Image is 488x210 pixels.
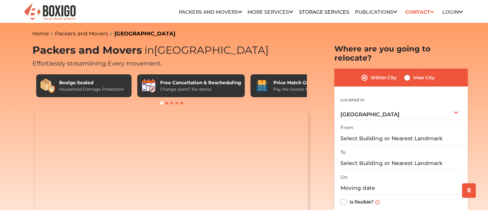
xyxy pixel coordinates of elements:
[32,60,162,67] span: Effortlessly streamlining Every movement.
[340,157,462,170] input: Select Building or Nearest Landmark
[179,9,242,15] a: Packers and Movers
[340,149,346,156] label: To
[32,44,311,57] h1: Packers and Movers
[273,79,331,86] div: Price Match Guarantee
[114,30,175,37] a: [GEOGRAPHIC_DATA]
[160,79,241,86] div: Free Cancellation & Rescheduling
[32,30,49,37] a: Home
[160,86,241,93] div: Change plans? No stress!
[340,111,400,118] span: [GEOGRAPHIC_DATA]
[340,132,462,145] input: Select Building or Nearest Landmark
[340,174,347,181] label: On
[413,73,435,82] label: Inter City
[340,96,364,103] label: Located in
[40,78,55,93] img: Boxigo Sealed
[299,9,349,15] a: Storage Services
[59,79,124,86] div: Boxigo Sealed
[350,197,374,205] label: Is flexible?
[334,44,468,63] h2: Where are you going to relocate?
[371,73,396,82] label: Within City
[403,6,437,18] a: Contact
[273,86,331,93] div: Pay the lowest. Guaranteed!
[141,78,156,93] img: Free Cancellation & Rescheduling
[144,44,154,56] span: in
[23,3,77,21] img: Boxigo
[355,9,397,15] a: Publications
[142,44,269,56] span: [GEOGRAPHIC_DATA]
[442,9,463,15] a: Login
[59,86,124,93] div: Household Damage Protection
[254,78,270,93] img: Price Match Guarantee
[247,9,293,15] a: More services
[375,200,380,205] img: info
[340,181,462,195] input: Moving date
[55,30,108,37] a: Packers and Movers
[462,183,476,198] button: scroll up
[340,124,353,131] label: From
